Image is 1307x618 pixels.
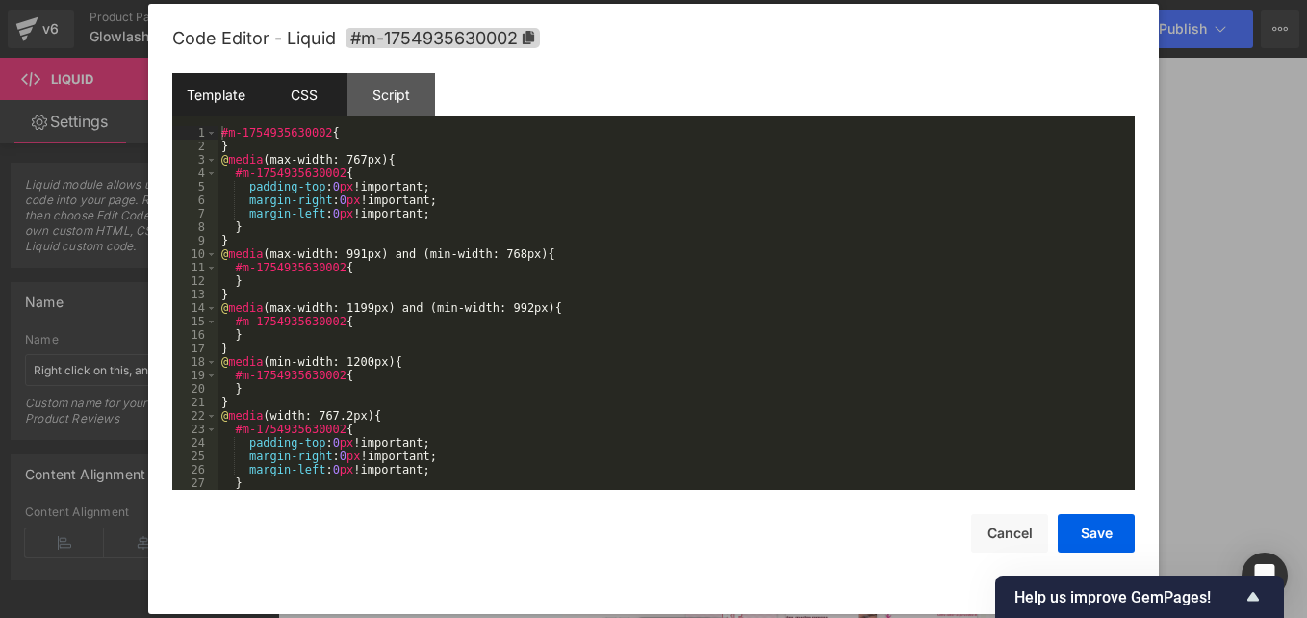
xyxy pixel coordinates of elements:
div: 11 [172,261,218,274]
div: 13 [172,288,218,301]
div: 27 [172,476,218,490]
div: 20 [172,382,218,396]
button: Show survey - Help us improve GemPages! [1014,585,1265,608]
div: 12 [172,274,218,288]
div: 19 [172,369,218,382]
div: 2 [172,140,218,153]
span: Help us improve GemPages! [1014,588,1242,606]
div: 6 [172,193,218,207]
div: 7 [172,207,218,220]
div: 17 [172,342,218,355]
div: 10 [172,247,218,261]
button: Cancel [971,514,1048,553]
div: 3 [172,153,218,167]
div: 26 [172,463,218,476]
div: 5 [172,180,218,193]
div: 22 [172,409,218,423]
div: 4 [172,167,218,180]
span: Click to copy [346,28,540,48]
div: 23 [172,423,218,436]
div: 9 [172,234,218,247]
div: Open Intercom Messenger [1242,553,1288,599]
div: 25 [172,450,218,463]
div: Template [172,73,260,116]
div: 16 [172,328,218,342]
span: Code Editor - Liquid [172,28,336,48]
div: CSS [260,73,347,116]
div: 18 [172,355,218,369]
div: 24 [172,436,218,450]
div: 1 [172,126,218,140]
div: 15 [172,315,218,328]
button: Save [1058,514,1135,553]
div: Script [347,73,435,116]
div: 21 [172,396,218,409]
div: 8 [172,220,218,234]
div: 14 [172,301,218,315]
